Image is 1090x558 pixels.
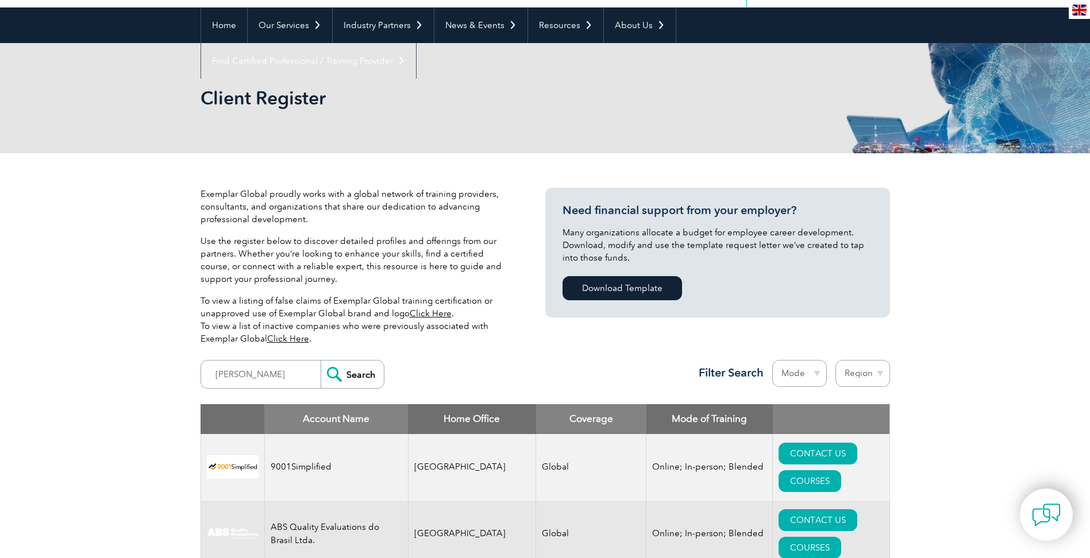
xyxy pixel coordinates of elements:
a: COURSES [779,470,841,492]
td: [GEOGRAPHIC_DATA] [408,434,536,501]
input: Search [321,361,384,388]
h3: Filter Search [692,366,764,380]
td: Online; In-person; Blended [646,434,773,501]
a: CONTACT US [779,509,857,531]
img: c92924ac-d9bc-ea11-a814-000d3a79823d-logo.jpg [207,528,259,540]
a: CONTACT US [779,443,857,464]
a: Home [201,7,247,43]
th: Coverage: activate to sort column ascending [536,404,646,434]
a: News & Events [434,7,527,43]
a: Click Here [267,334,309,344]
th: : activate to sort column ascending [773,404,889,434]
a: Click Here [410,308,452,319]
p: To view a listing of false claims of Exemplar Global training certification or unapproved use of ... [201,294,511,345]
a: Our Services [248,7,332,43]
img: 37c9c059-616f-eb11-a812-002248153038-logo.png [207,455,259,479]
h2: Client Register [201,89,683,107]
img: en [1072,5,1087,15]
p: Use the register below to discover detailed profiles and offerings from our partners. Whether you... [201,235,511,285]
th: Account Name: activate to sort column descending [264,404,408,434]
h3: Need financial support from your employer? [563,203,873,218]
img: contact-chat.png [1032,501,1061,529]
a: About Us [604,7,676,43]
a: Find Certified Professional / Training Provider [201,43,416,79]
th: Mode of Training: activate to sort column ascending [646,404,773,434]
a: Download Template [563,276,682,300]
p: Exemplar Global proudly works with a global network of training providers, consultants, and organ... [201,188,511,226]
th: Home Office: activate to sort column ascending [408,404,536,434]
a: Industry Partners [333,7,434,43]
a: Resources [528,7,603,43]
td: Global [536,434,646,501]
td: 9001Simplified [264,434,408,501]
p: Many organizations allocate a budget for employee career development. Download, modify and use th... [563,226,873,264]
